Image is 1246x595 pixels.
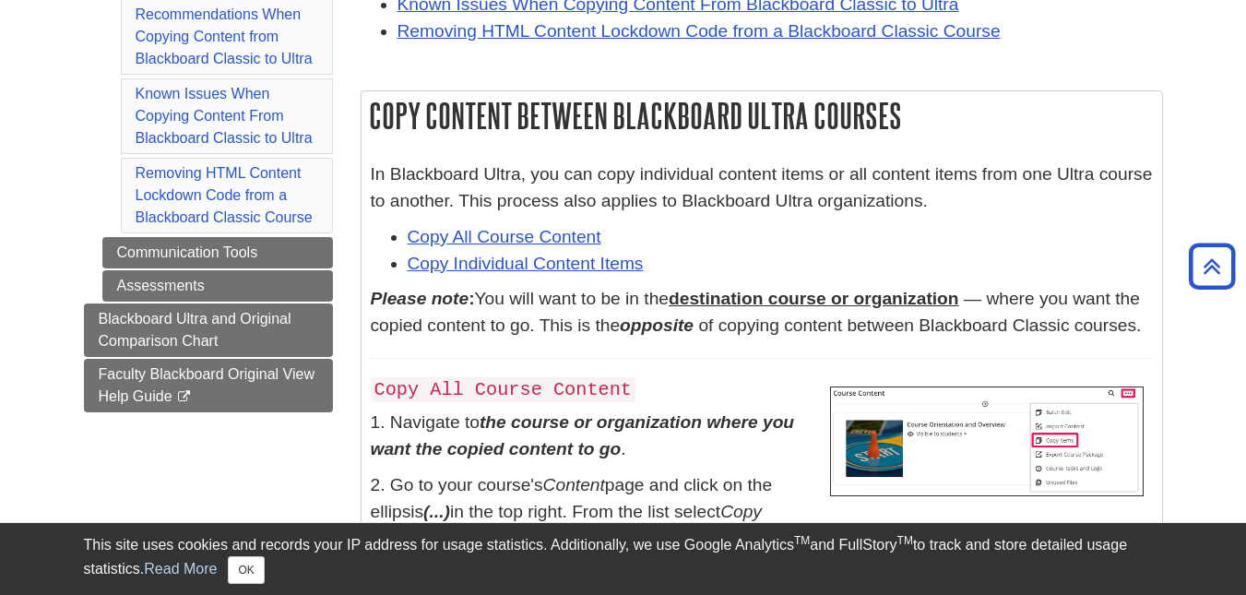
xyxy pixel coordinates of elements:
[371,502,762,548] em: Copy Content
[1182,254,1241,279] a: Back to Top
[897,534,913,547] sup: TM
[794,534,810,547] sup: TM
[84,534,1163,584] div: This site uses cookies and records your IP address for usage statistics. Additionally, we use Goo...
[102,270,333,302] a: Assessments
[620,315,694,335] strong: opposite
[84,303,333,357] a: Blackboard Ultra and Original Comparison Chart
[136,165,313,225] a: Removing HTML Content Lockdown Code from a Blackboard Classic Course
[371,412,795,458] strong: the course or organization where you want the copied content to go
[371,410,1153,463] p: 1. Navigate to .
[408,254,644,273] a: Copy Individual Content Items
[371,289,469,308] em: Please note
[543,475,605,494] em: Content
[176,391,192,403] i: This link opens in a new window
[362,91,1162,140] h2: Copy Content Between Blackboard Ultra Courses
[136,86,313,146] a: Known Issues When Copying Content From Blackboard Classic to Ultra
[228,556,264,584] button: Close
[84,359,333,412] a: Faculty Blackboard Original View Help Guide
[371,472,1153,552] p: 2. Go to your course's page and click on the ellipsis in the top right. From the list select to b...
[669,289,959,308] u: destination course or organization
[408,227,601,246] a: Copy All Course Content
[423,502,450,521] em: (...)
[371,377,636,402] code: Copy All Course Content
[136,6,313,66] a: Recommendations When Copying Content from Blackboard Classic to Ultra
[371,161,1153,215] p: In Blackboard Ultra, you can copy individual content items or all content items from one Ultra co...
[371,286,1153,339] p: You will want to be in the — where you want the copied content to go. This is the of copying cont...
[102,237,333,268] a: Communication Tools
[99,366,314,404] span: Faculty Blackboard Original View Help Guide
[371,289,475,308] strong: :
[99,311,291,349] span: Blackboard Ultra and Original Comparison Chart
[398,21,1001,41] a: Removing HTML Content Lockdown Code from a Blackboard Classic Course
[144,561,217,577] a: Read More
